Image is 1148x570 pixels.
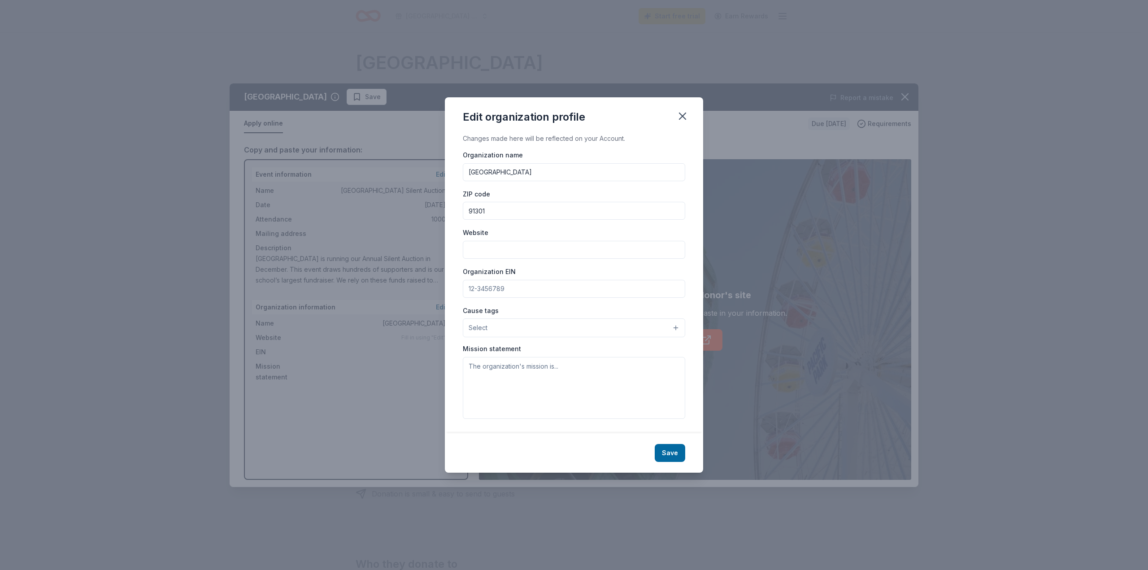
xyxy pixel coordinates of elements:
[463,344,521,353] label: Mission statement
[463,280,685,298] input: 12-3456789
[469,322,487,333] span: Select
[463,228,488,237] label: Website
[463,133,685,144] div: Changes made here will be reflected on your Account.
[463,306,499,315] label: Cause tags
[463,110,585,124] div: Edit organization profile
[463,151,523,160] label: Organization name
[463,267,516,276] label: Organization EIN
[463,202,685,220] input: 12345 (U.S. only)
[463,318,685,337] button: Select
[463,190,490,199] label: ZIP code
[655,444,685,462] button: Save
